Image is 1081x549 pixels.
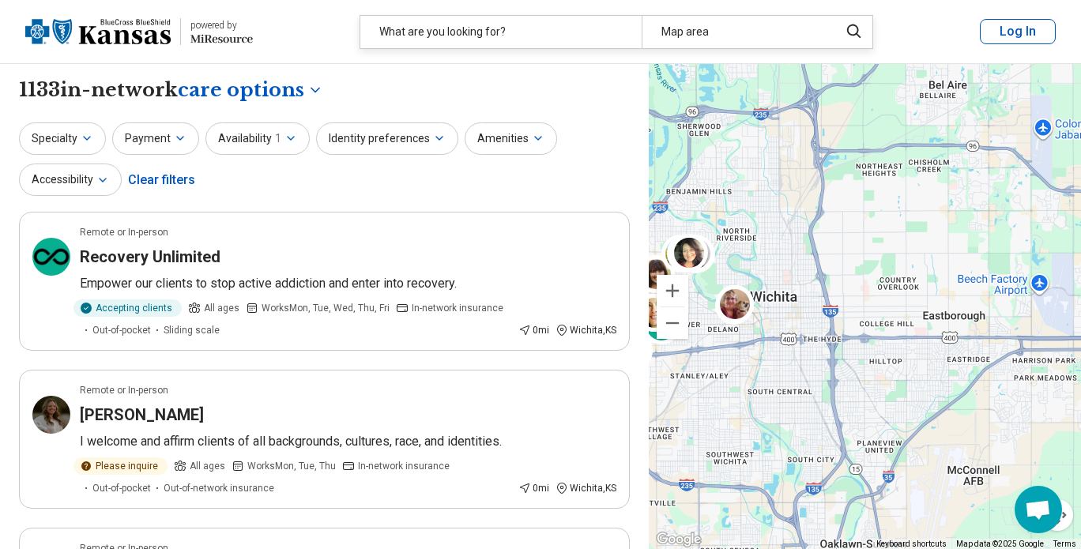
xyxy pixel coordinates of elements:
button: Availability1 [205,122,310,155]
button: Accessibility [19,164,122,196]
img: Blue Cross Blue Shield Kansas [25,13,171,51]
span: Sliding scale [164,323,220,337]
span: Map data ©2025 Google [956,540,1044,548]
button: Log In [980,19,1056,44]
h3: Recovery Unlimited [80,246,220,268]
span: 1 [275,130,281,147]
div: 0 mi [518,323,549,337]
button: Specialty [19,122,106,155]
p: I welcome and affirm clients of all backgrounds, cultures, race, and identities. [80,432,616,451]
a: Open chat [1015,486,1062,533]
span: Out-of-network insurance [164,481,274,495]
span: Out-of-pocket [92,481,151,495]
div: powered by [190,18,253,32]
p: Empower our clients to stop active addiction and enter into recovery. [80,274,616,293]
span: All ages [204,301,239,315]
h3: [PERSON_NAME] [80,404,204,426]
p: Remote or In-person [80,383,168,397]
button: Identity preferences [316,122,458,155]
span: care options [178,77,304,103]
div: Wichita , KS [556,481,616,495]
h1: 1133 in-network [19,77,323,103]
div: Map area [642,16,829,48]
p: Remote or In-person [80,225,168,239]
div: 0 mi [518,481,549,495]
span: In-network insurance [412,301,503,315]
div: What are you looking for? [360,16,642,48]
div: Wichita , KS [556,323,616,337]
span: Out-of-pocket [92,323,151,337]
span: In-network insurance [358,459,450,473]
div: Please inquire [73,457,168,475]
button: Care options [178,77,323,103]
div: Accepting clients [73,299,182,317]
a: Terms [1053,540,1076,548]
button: Amenities [465,122,557,155]
div: Clear filters [128,161,195,199]
button: Zoom out [657,307,688,339]
button: Payment [112,122,199,155]
span: All ages [190,459,225,473]
span: Works Mon, Tue, Thu [247,459,336,473]
button: Zoom in [657,275,688,306]
a: Blue Cross Blue Shield Kansaspowered by [25,13,253,51]
span: Works Mon, Tue, Wed, Thu, Fri [262,301,390,315]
